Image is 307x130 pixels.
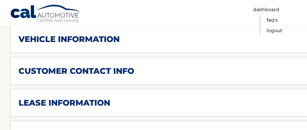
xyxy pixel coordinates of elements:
a: Logout [267,25,282,36]
a: Cal Automotive [10,4,81,24]
h2: customer contact info [19,66,134,76]
h2: vehicle information [19,34,120,44]
a: Dashboard [253,4,279,15]
h2: lease information [19,98,110,108]
a: FAQ's [267,15,278,25]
